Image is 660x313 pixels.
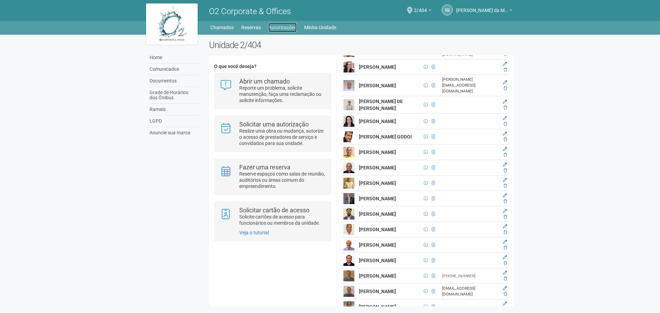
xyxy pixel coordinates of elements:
[148,87,199,104] a: Grade de Horários dos Ônibus
[220,121,325,146] a: Solicitar uma autorização Realize uma obra ou mudança, autorize o acesso de prestadores de serviç...
[220,164,325,189] a: Fazer uma reserva Reserve espaços como salas de reunião, auditórios ou áreas comum do empreendime...
[504,292,507,297] a: Excluir membro
[343,209,354,220] img: user.png
[503,193,507,198] a: Editar membro
[503,286,507,291] a: Editar membro
[148,127,199,138] a: Anuncie sua marca
[343,80,354,91] img: user.png
[414,9,431,14] a: 2/404
[504,230,507,235] a: Excluir membro
[343,147,354,158] img: user.png
[239,121,309,128] strong: Solicitar uma autorização
[148,64,199,75] a: Comunicados
[503,80,507,85] a: Editar membro
[148,104,199,115] a: Ramais
[442,286,498,297] div: [EMAIL_ADDRESS][DOMAIN_NAME]
[148,75,199,87] a: Documentos
[442,273,498,279] div: [PHONE_NUMBER]
[504,137,507,142] a: Excluir membro
[503,239,507,244] a: Editar membro
[343,62,354,72] img: user.png
[503,116,507,121] a: Editar membro
[359,64,396,70] strong: [PERSON_NAME]
[504,276,507,281] a: Excluir membro
[343,116,354,127] img: user.png
[442,77,498,94] div: [PERSON_NAME][EMAIL_ADDRESS][DOMAIN_NAME]
[239,78,290,85] strong: Abrir um chamado
[504,261,507,266] a: Excluir membro
[504,199,507,204] a: Excluir membro
[239,164,290,171] strong: Fazer uma reserva
[504,67,507,72] a: Excluir membro
[343,224,354,235] img: user.png
[504,122,507,126] a: Excluir membro
[503,147,507,152] a: Editar membro
[210,23,234,32] a: Chamados
[456,9,512,14] a: [PERSON_NAME] da Motta Junior
[209,40,514,50] h2: Unidade 2/404
[214,64,331,69] h4: O que você deseja?
[503,131,507,136] a: Editar membro
[239,128,326,146] p: Realize uma obra ou mudança, autorize o acesso de prestadores de serviço e convidados para sua un...
[304,23,336,32] a: Minha Unidade
[359,119,396,124] strong: [PERSON_NAME]
[343,270,354,281] img: user.png
[343,193,354,204] img: user.png
[359,165,396,170] strong: [PERSON_NAME]
[343,286,354,297] img: user.png
[456,1,508,13] span: Raul Barrozo da Motta Junior
[220,207,325,226] a: Solicitar cartão de acesso Solicite cartões de acesso para funcionários ou membros da unidade.
[146,3,198,45] img: logo.jpg
[220,78,325,103] a: Abrir um chamado Reporte um problema, solicite manutenção, faça uma reclamação ou solicite inform...
[209,7,291,16] span: O2 Corporate & Offices
[359,134,412,139] strong: [PERSON_NAME] GODOI
[503,99,507,104] a: Editar membro
[504,153,507,157] a: Excluir membro
[239,230,269,235] a: Veja o tutorial
[148,52,199,64] a: Home
[359,211,396,217] strong: [PERSON_NAME]
[504,183,507,188] a: Excluir membro
[503,270,507,275] a: Editar membro
[239,85,326,103] p: Reporte um problema, solicite manutenção, faça uma reclamação ou solicite informações.
[241,23,261,32] a: Reservas
[503,301,507,306] a: Editar membro
[268,23,297,32] a: Autorizações
[359,227,396,232] strong: [PERSON_NAME]
[343,131,354,142] img: user.png
[504,105,507,110] a: Excluir membro
[239,214,326,226] p: Solicite cartões de acesso para funcionários ou membros da unidade.
[503,224,507,229] a: Editar membro
[343,239,354,250] img: user.png
[503,255,507,260] a: Editar membro
[343,178,354,189] img: user.png
[503,162,507,167] a: Editar membro
[359,304,396,310] strong: [PERSON_NAME]
[239,206,309,214] strong: Solicitar cartão de acesso
[359,180,396,186] strong: [PERSON_NAME]
[359,83,396,88] strong: [PERSON_NAME]
[503,178,507,182] a: Editar membro
[442,4,453,15] a: RB
[504,168,507,173] a: Excluir membro
[343,99,354,110] img: user.png
[359,258,396,263] strong: [PERSON_NAME]
[359,273,396,279] strong: [PERSON_NAME]
[359,99,403,111] strong: [PERSON_NAME] DE [PERSON_NAME]
[504,86,507,91] a: Excluir membro
[343,162,354,173] img: user.png
[359,242,396,248] strong: [PERSON_NAME]
[414,1,427,13] span: 2/404
[359,289,396,294] strong: [PERSON_NAME]
[343,301,354,312] img: user.png
[148,115,199,127] a: LGPD
[503,62,507,66] a: Editar membro
[503,209,507,213] a: Editar membro
[239,171,326,189] p: Reserve espaços como salas de reunião, auditórios ou áreas comum do empreendimento.
[343,255,354,266] img: user.png
[504,214,507,219] a: Excluir membro
[359,196,396,201] strong: [PERSON_NAME]
[359,149,396,155] strong: [PERSON_NAME]
[504,245,507,250] a: Excluir membro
